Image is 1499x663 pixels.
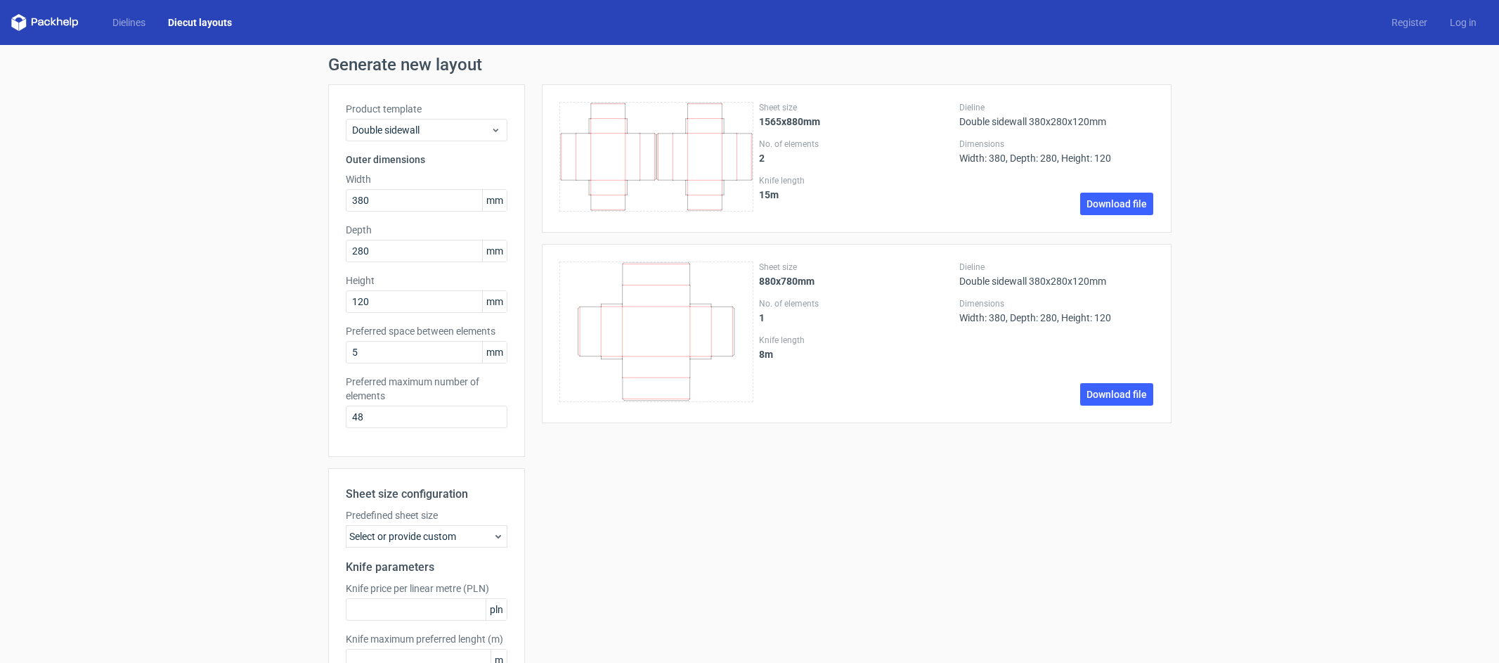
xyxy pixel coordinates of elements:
label: Dieline [959,262,1154,273]
span: mm [482,240,507,262]
a: Dielines [101,15,157,30]
span: mm [482,190,507,211]
span: Double sidewall [352,123,491,137]
label: Product template [346,102,507,116]
label: Preferred space between elements [346,324,507,338]
span: mm [482,291,507,312]
label: Knife price per linear metre (PLN) [346,581,507,596]
div: Width: 380, Depth: 280, Height: 120 [959,139,1154,164]
a: Download file [1080,193,1153,215]
label: Dimensions [959,298,1154,309]
strong: 15 m [759,189,779,200]
div: Double sidewall 380x280x120mm [959,102,1154,127]
strong: 1565x880mm [759,116,820,127]
label: Knife length [759,175,954,186]
label: Dieline [959,102,1154,113]
a: Download file [1080,383,1153,406]
h2: Knife parameters [346,559,507,576]
a: Diecut layouts [157,15,243,30]
a: Register [1380,15,1439,30]
div: Width: 380, Depth: 280, Height: 120 [959,298,1154,323]
label: Sheet size [759,262,954,273]
label: Sheet size [759,102,954,113]
strong: 8 m [759,349,773,360]
label: Dimensions [959,139,1154,150]
h3: Outer dimensions [346,153,507,167]
h2: Sheet size configuration [346,486,507,503]
label: Width [346,172,507,186]
a: Log in [1439,15,1488,30]
label: No. of elements [759,139,954,150]
div: Double sidewall 380x280x120mm [959,262,1154,287]
label: Knife length [759,335,954,346]
label: Predefined sheet size [346,508,507,522]
label: No. of elements [759,298,954,309]
label: Knife maximum preferred lenght (m) [346,632,507,646]
span: pln [486,599,507,620]
label: Height [346,273,507,288]
strong: 880x780mm [759,276,815,287]
h1: Generate new layout [328,56,1172,73]
strong: 1 [759,312,765,323]
strong: 2 [759,153,765,164]
span: mm [482,342,507,363]
label: Depth [346,223,507,237]
div: Select or provide custom [346,525,507,548]
label: Preferred maximum number of elements [346,375,507,403]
